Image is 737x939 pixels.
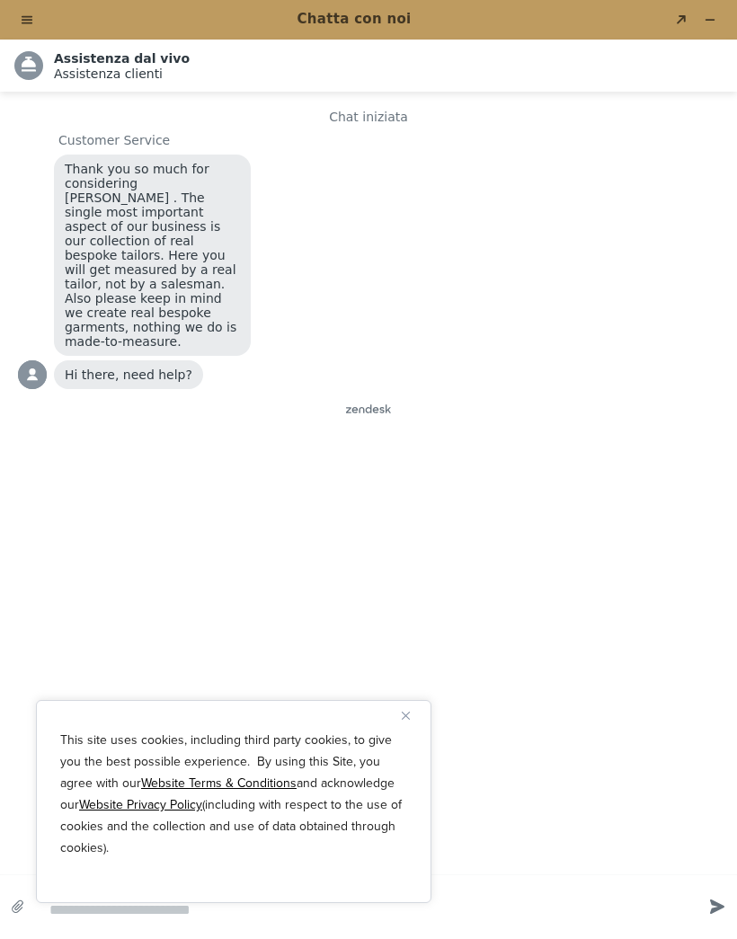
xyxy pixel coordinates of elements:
button: Popout [667,7,696,32]
img: Close [402,712,410,720]
p: This site uses cookies, including third party cookies, to give you the best possible experience. ... [60,730,407,859]
button: Riduci widget a icona [696,7,724,32]
div: Assistenza clienti [54,66,723,81]
h1: Chatta con noi [41,9,667,30]
button: Menu [13,7,41,32]
div: Chat iniziata [18,110,719,124]
button: Close [402,704,423,726]
button: Allega file [4,892,32,921]
a: Website Privacy Policy [79,795,202,814]
a: Website Terms & Conditions [141,774,297,793]
button: Invia [701,890,733,923]
div: Customer Service [58,133,719,147]
span: Thank you so much for considering [PERSON_NAME] . The single most important aspect of our busines... [65,162,241,349]
span: 1 nuovo [27,13,92,30]
span: Hi there, need help? [65,368,192,382]
h2: Assistenza dal vivo [54,51,723,66]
